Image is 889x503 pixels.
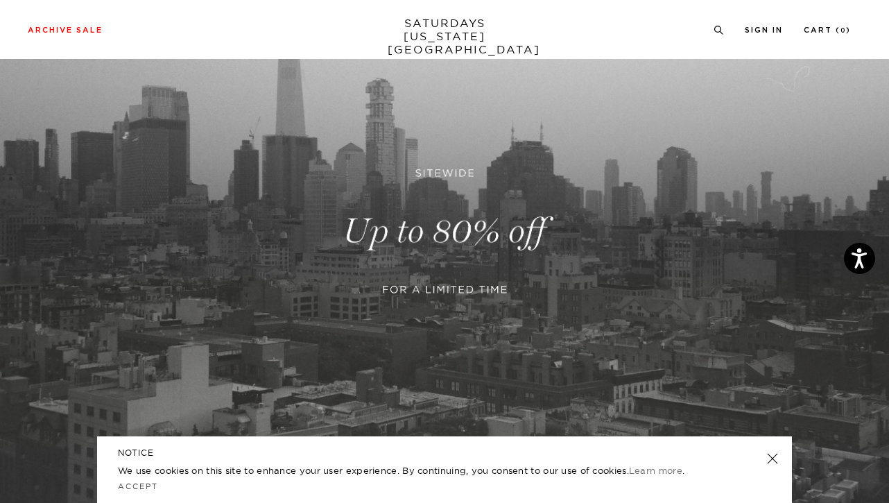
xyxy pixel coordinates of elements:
[840,28,846,34] small: 0
[629,465,682,476] a: Learn more
[804,26,851,34] a: Cart (0)
[118,463,722,477] p: We use cookies on this site to enhance your user experience. By continuing, you consent to our us...
[118,447,771,459] h5: NOTICE
[388,17,502,56] a: SATURDAYS[US_STATE][GEOGRAPHIC_DATA]
[28,26,103,34] a: Archive Sale
[745,26,783,34] a: Sign In
[118,481,158,491] a: Accept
